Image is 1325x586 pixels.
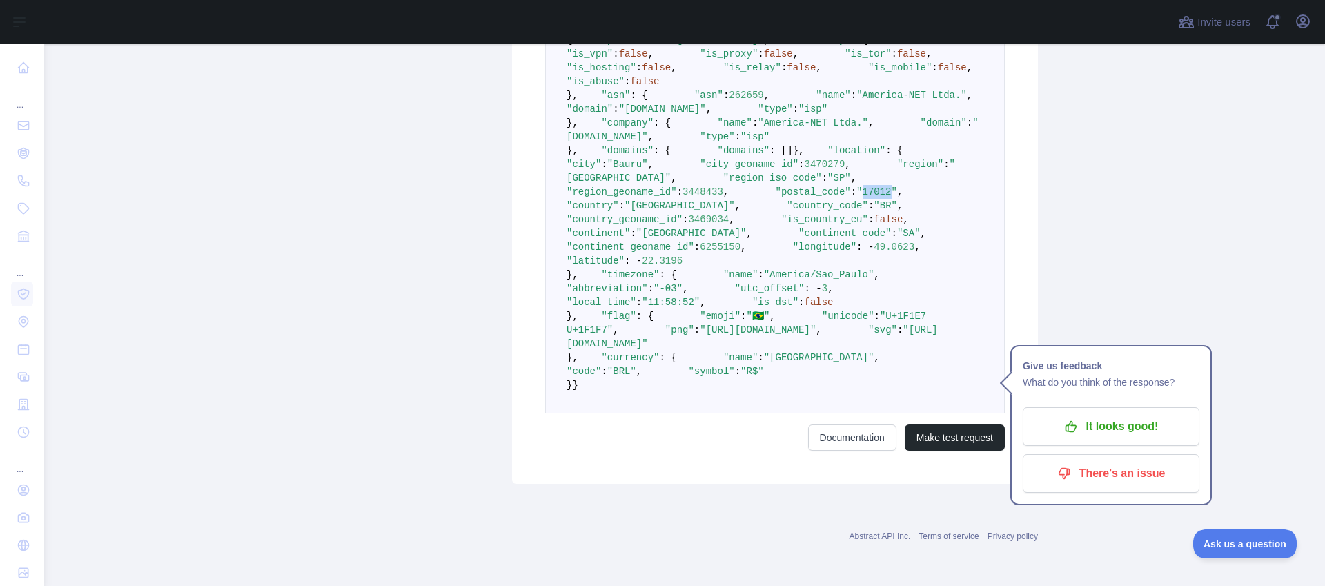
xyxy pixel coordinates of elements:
span: "utc_offset" [735,283,805,294]
span: : [677,186,683,197]
span: "America-NET Ltda." [856,90,967,101]
span: "unicode" [822,311,874,322]
span: }, [567,145,578,156]
span: "continent_geoname_id" [567,242,694,253]
span: "timezone" [601,269,659,280]
span: , [671,62,676,73]
span: "location" [827,145,885,156]
span: , [868,117,874,128]
span: "region_geoname_id" [567,186,677,197]
span: "domain" [921,117,967,128]
span: "company" [601,117,654,128]
span: : [851,90,856,101]
span: , [914,242,920,253]
span: "longitude" [793,242,856,253]
span: 3 [822,283,827,294]
span: false [619,48,648,59]
span: : [967,117,972,128]
span: : [868,214,874,225]
span: "postal_code" [775,186,850,197]
span: "region_iso_code" [723,173,822,184]
span: false [874,214,903,225]
div: ... [11,447,33,475]
span: : [613,104,618,115]
span: "America/Sao_Paulo" [764,269,874,280]
span: "domains" [717,145,769,156]
a: Abstract API Inc. [850,531,911,541]
span: "svg" [868,324,897,335]
span: : [648,283,654,294]
span: "BR" [874,200,897,211]
span: : [] [769,145,793,156]
span: "latitude" [567,255,625,266]
iframe: Toggle Customer Support [1193,529,1297,558]
span: Invite users [1197,14,1250,30]
span: "is_relay" [723,62,781,73]
span: : [892,48,897,59]
p: What do you think of the response? [1023,374,1199,391]
span: "is_dst" [752,297,798,308]
span: : [758,352,763,363]
span: , [735,200,740,211]
span: } [567,380,572,391]
span: : [932,62,937,73]
span: , [967,62,972,73]
span: : { [659,269,676,280]
span: : [619,200,625,211]
span: "code" [567,366,601,377]
span: "[GEOGRAPHIC_DATA]" [636,228,747,239]
span: 3469034 [688,214,729,225]
span: "is_country_eu" [781,214,868,225]
span: 49.0623 [874,242,914,253]
span: : [694,324,700,335]
span: , [921,228,926,239]
span: : { [630,90,647,101]
span: false [805,297,834,308]
span: , [903,214,908,225]
span: , [827,283,833,294]
span: 3470279 [805,159,845,170]
span: , [816,62,821,73]
div: ... [11,251,33,279]
span: : [613,48,618,59]
span: "🇧🇷" [747,311,770,322]
span: : [868,200,874,211]
span: }, [567,269,578,280]
span: "is_hosting" [567,62,636,73]
span: "name" [816,90,850,101]
span: "Bauru" [607,159,648,170]
span: "is_vpn" [567,48,613,59]
span: "R$" [740,366,764,377]
span: false [787,62,816,73]
span: : [735,131,740,142]
span: , [729,214,734,225]
span: , [671,173,676,184]
span: : [793,104,798,115]
span: "name" [723,269,758,280]
span: , [897,200,903,211]
span: }, [567,117,578,128]
span: : [630,228,636,239]
span: "domain" [567,104,613,115]
span: , [845,159,850,170]
span: : [874,311,880,322]
span: "country_code" [787,200,868,211]
span: : [636,62,642,73]
span: }, [567,352,578,363]
span: , [613,324,618,335]
a: Documentation [808,424,896,451]
span: "asn" [694,90,723,101]
span: : [758,269,763,280]
span: "America-NET Ltda." [758,117,868,128]
span: : [897,324,903,335]
span: , [897,186,903,197]
span: "city_geoname_id" [700,159,798,170]
span: "country_geoname_id" [567,214,683,225]
span: : [723,90,729,101]
span: "is_mobile" [868,62,932,73]
span: : [735,366,740,377]
span: , [793,48,798,59]
span: , [648,159,654,170]
span: 22.3196 [642,255,683,266]
button: Make test request [905,424,1005,451]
